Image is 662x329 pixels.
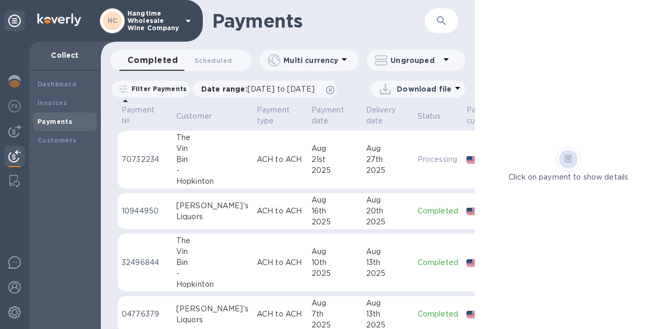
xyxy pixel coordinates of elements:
[311,165,358,176] div: 2025
[37,14,81,26] img: Logo
[176,111,225,122] span: Customer
[37,99,67,107] b: Invoices
[122,154,168,165] p: 70732234
[366,195,409,206] div: Aug
[257,105,290,126] p: Payment type
[176,235,249,246] div: The
[311,309,358,320] div: 7th
[176,211,249,222] div: Liquors
[311,154,358,165] div: 21st
[127,53,178,68] span: Completed
[418,309,458,320] p: Completed
[37,50,93,60] p: Collect
[257,154,303,165] p: ACH to ACH
[366,298,409,309] div: Aug
[418,154,458,165] p: Processing
[4,10,25,31] div: Unpin categories
[311,268,358,279] div: 2025
[127,84,187,93] p: Filter Payments
[122,105,154,126] p: Payment №
[397,84,451,94] p: Download file
[108,17,118,24] b: HC
[509,172,628,183] p: Click on payment to show details
[366,246,409,257] div: Aug
[257,105,303,126] span: Payment type
[122,206,168,217] p: 10944950
[122,309,168,320] p: 04776379
[176,303,249,314] div: [PERSON_NAME]'s
[466,311,481,318] img: USD
[176,257,249,268] div: Bin
[418,257,458,268] p: Completed
[366,165,409,176] div: 2025
[391,55,440,66] p: Ungrouped
[37,118,72,125] b: Payments
[212,10,409,32] h1: Payments
[8,100,21,112] img: Foreign exchange
[366,105,409,126] span: Delivery date
[127,10,179,32] p: Hangtime Wholesale Wine Company
[366,154,409,165] div: 27th
[257,206,303,217] p: ACH to ACH
[311,143,358,154] div: Aug
[466,105,511,126] span: Payee currency
[176,314,249,325] div: Liquors
[176,143,249,154] div: Vin
[176,111,212,122] p: Customer
[418,111,455,122] span: Status
[122,257,168,268] p: 32496844
[176,132,249,143] div: The
[193,81,337,97] div: Date range:[DATE] to [DATE]
[37,136,77,144] b: Customers
[257,309,303,320] p: ACH to ACH
[311,298,358,309] div: Aug
[366,105,396,126] p: Delivery date
[466,208,481,215] img: USD
[466,105,498,126] p: Payee currency
[311,105,344,126] p: Payment date
[176,246,249,257] div: Vin
[311,206,358,217] div: 16th
[418,111,441,122] p: Status
[283,55,338,66] p: Multi currency
[176,165,249,176] div: -
[366,143,409,154] div: Aug
[366,257,409,268] div: 13th
[176,200,249,211] div: [PERSON_NAME]'s
[311,257,358,268] div: 10th
[366,217,409,227] div: 2025
[311,217,358,227] div: 2025
[366,268,409,279] div: 2025
[257,257,303,268] p: ACH to ACH
[366,206,409,217] div: 20th
[311,246,358,257] div: Aug
[418,206,458,217] p: Completed
[466,156,481,163] img: USD
[176,268,249,279] div: -
[311,195,358,206] div: Aug
[194,55,232,66] span: Scheduled
[122,105,168,126] span: Payment №
[176,154,249,165] div: Bin
[201,84,320,94] p: Date range :
[37,80,77,88] b: Dashboard
[248,85,315,93] span: [DATE] to [DATE]
[366,309,409,320] div: 13th
[176,279,249,290] div: Hopkinton
[311,105,358,126] span: Payment date
[176,176,249,187] div: Hopkinton
[466,259,481,267] img: USD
